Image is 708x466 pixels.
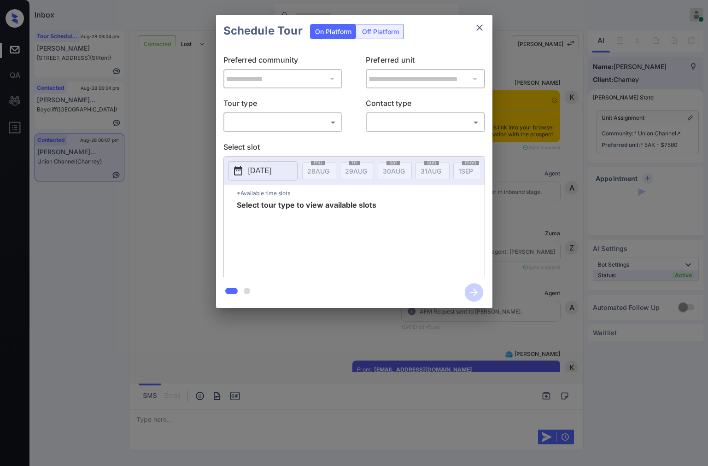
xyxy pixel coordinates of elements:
[248,165,272,176] p: [DATE]
[237,201,376,275] span: Select tour type to view available slots
[223,98,343,112] p: Tour type
[366,54,485,69] p: Preferred unit
[228,161,298,181] button: [DATE]
[310,24,356,39] div: On Platform
[357,24,404,39] div: Off Platform
[223,54,343,69] p: Preferred community
[223,141,485,156] p: Select slot
[366,98,485,112] p: Contact type
[237,185,485,201] p: *Available time slots
[470,18,489,37] button: close
[216,15,310,47] h2: Schedule Tour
